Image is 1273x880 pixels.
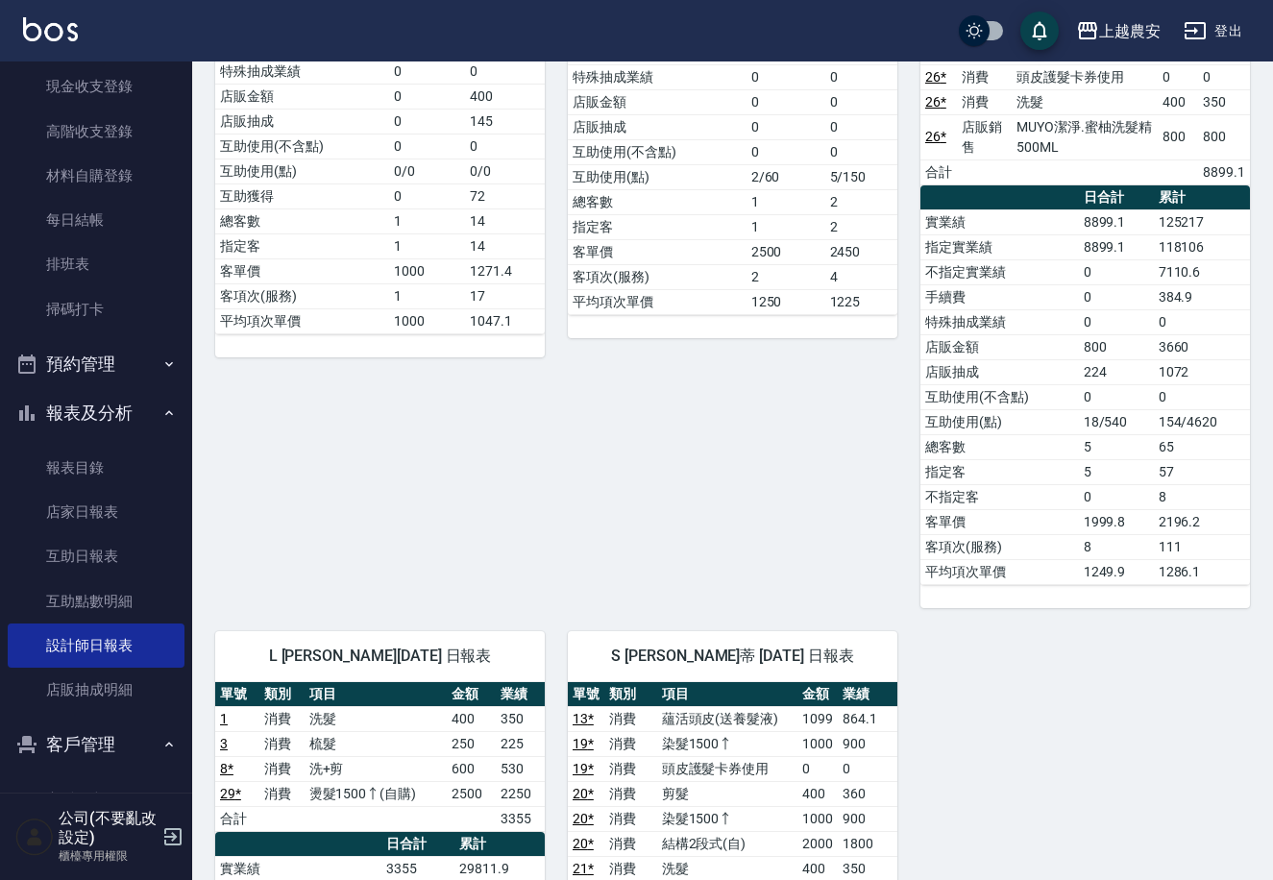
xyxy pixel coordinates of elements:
[8,388,184,438] button: 報表及分析
[920,459,1079,484] td: 指定客
[1079,434,1154,459] td: 5
[1158,114,1198,159] td: 800
[381,832,454,857] th: 日合計
[797,806,838,831] td: 1000
[797,756,838,781] td: 0
[1158,89,1198,114] td: 400
[220,711,228,726] a: 1
[920,534,1079,559] td: 客項次(服務)
[215,59,389,84] td: 特殊抽成業績
[215,258,389,283] td: 客單價
[1079,559,1154,584] td: 1249.9
[1154,534,1250,559] td: 111
[259,682,304,707] th: 類別
[920,384,1079,409] td: 互助使用(不含點)
[604,731,657,756] td: 消費
[465,183,545,208] td: 72
[838,756,897,781] td: 0
[920,434,1079,459] td: 總客數
[447,706,496,731] td: 400
[568,264,747,289] td: 客項次(服務)
[920,234,1079,259] td: 指定實業績
[920,209,1079,234] td: 實業績
[447,781,496,806] td: 2500
[920,309,1079,334] td: 特殊抽成業績
[1012,114,1158,159] td: MUYO潔淨.蜜柚洗髮精500ML
[238,647,522,666] span: L [PERSON_NAME][DATE] 日報表
[389,233,466,258] td: 1
[797,831,838,856] td: 2000
[920,334,1079,359] td: 店販金額
[568,239,747,264] td: 客單價
[8,668,184,712] a: 店販抽成明細
[447,756,496,781] td: 600
[23,17,78,41] img: Logo
[920,509,1079,534] td: 客單價
[604,756,657,781] td: 消費
[447,682,496,707] th: 金額
[797,706,838,731] td: 1099
[1079,534,1154,559] td: 8
[496,682,545,707] th: 業績
[215,208,389,233] td: 總客數
[465,84,545,109] td: 400
[15,818,54,856] img: Person
[496,781,545,806] td: 2250
[657,731,798,756] td: 染髮1500↑
[59,809,157,847] h5: 公司(不要亂改設定)
[215,682,545,832] table: a dense table
[8,110,184,154] a: 高階收支登錄
[447,731,496,756] td: 250
[920,484,1079,509] td: 不指定客
[305,756,447,781] td: 洗+剪
[465,308,545,333] td: 1047.1
[1154,484,1250,509] td: 8
[920,359,1079,384] td: 店販抽成
[1176,13,1250,49] button: 登出
[1198,89,1250,114] td: 350
[604,831,657,856] td: 消費
[604,806,657,831] td: 消費
[825,189,897,214] td: 2
[259,781,304,806] td: 消費
[1079,209,1154,234] td: 8899.1
[305,731,447,756] td: 梳髮
[465,233,545,258] td: 14
[1012,89,1158,114] td: 洗髮
[568,214,747,239] td: 指定客
[747,239,825,264] td: 2500
[1154,359,1250,384] td: 1072
[1079,509,1154,534] td: 1999.8
[657,756,798,781] td: 頭皮護髮卡券使用
[1079,309,1154,334] td: 0
[1154,209,1250,234] td: 125217
[8,534,184,578] a: 互助日報表
[568,139,747,164] td: 互助使用(不含點)
[604,706,657,731] td: 消費
[8,623,184,668] a: 設計師日報表
[1079,284,1154,309] td: 0
[747,214,825,239] td: 1
[797,682,838,707] th: 金額
[8,446,184,490] a: 報表目錄
[747,114,825,139] td: 0
[1079,234,1154,259] td: 8899.1
[747,264,825,289] td: 2
[215,308,389,333] td: 平均項次單價
[1154,434,1250,459] td: 65
[568,64,747,89] td: 特殊抽成業績
[1154,334,1250,359] td: 3660
[465,159,545,183] td: 0/0
[825,264,897,289] td: 4
[838,706,897,731] td: 864.1
[957,89,1012,114] td: 消費
[1154,384,1250,409] td: 0
[389,283,466,308] td: 1
[797,781,838,806] td: 400
[389,183,466,208] td: 0
[1099,19,1161,43] div: 上越農安
[59,847,157,865] p: 櫃檯專用權限
[305,706,447,731] td: 洗髮
[215,134,389,159] td: 互助使用(不含點)
[8,579,184,623] a: 互助點數明細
